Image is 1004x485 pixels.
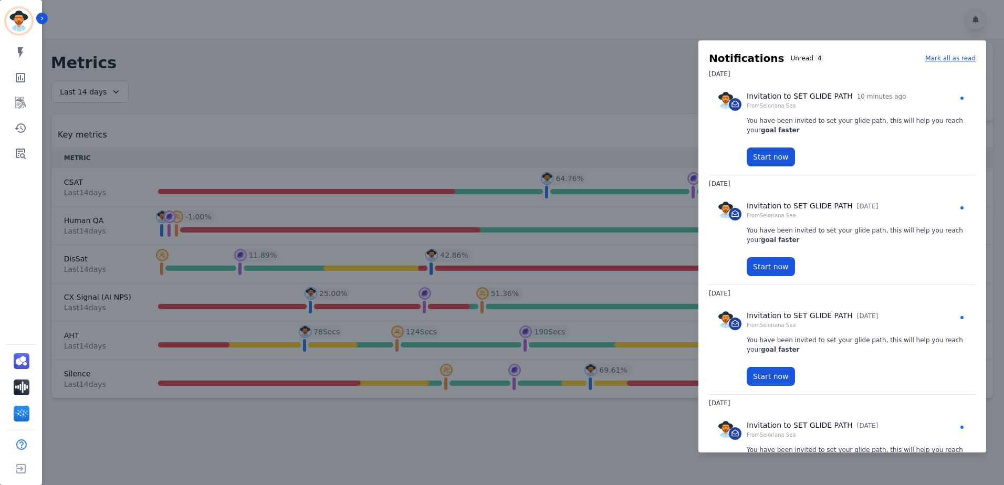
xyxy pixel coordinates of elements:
strong: goal faster [761,346,799,353]
p: Mark all as read [925,54,976,63]
p: [DATE] [857,421,878,430]
strong: goal faster [761,236,799,244]
p: You have been invited to set your glide path, this will help you reach your [747,335,967,354]
p: Invitation to SET GLIDE PATH [747,91,853,102]
p: [DATE] [857,202,878,211]
p: [DATE] [857,311,878,321]
p: Invitation to SET GLIDE PATH [747,310,853,321]
button: Start now [747,257,795,276]
h3: [DATE] [709,285,976,302]
button: Start now [747,147,795,166]
p: From Seioriana Sea [747,431,878,439]
p: You have been invited to set your glide path, this will help you reach your [747,445,967,464]
h2: Notifications [709,51,784,66]
img: Rounded avatar [717,92,734,109]
p: You have been invited to set your glide path, this will help you reach your [747,116,967,135]
p: You have been invited to set your glide path, this will help you reach your [747,226,967,245]
p: Invitation to SET GLIDE PATH [747,420,853,431]
h3: [DATE] [709,175,976,192]
img: Rounded avatar [717,311,734,328]
p: From Seioriana Sea [747,102,906,110]
p: 10 minutes ago [857,92,906,101]
img: Rounded avatar [717,202,734,218]
p: From Seioriana Sea [747,212,878,219]
img: Bordered avatar [6,8,32,34]
strong: goal faster [761,126,799,134]
div: 4 [815,52,824,64]
h3: [DATE] [709,66,976,82]
button: Start now [747,367,795,386]
p: Invitation to SET GLIDE PATH [747,201,853,212]
p: Unread [790,54,813,63]
h3: [DATE] [709,395,976,412]
img: Rounded avatar [717,421,734,438]
p: From Seioriana Sea [747,321,878,329]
